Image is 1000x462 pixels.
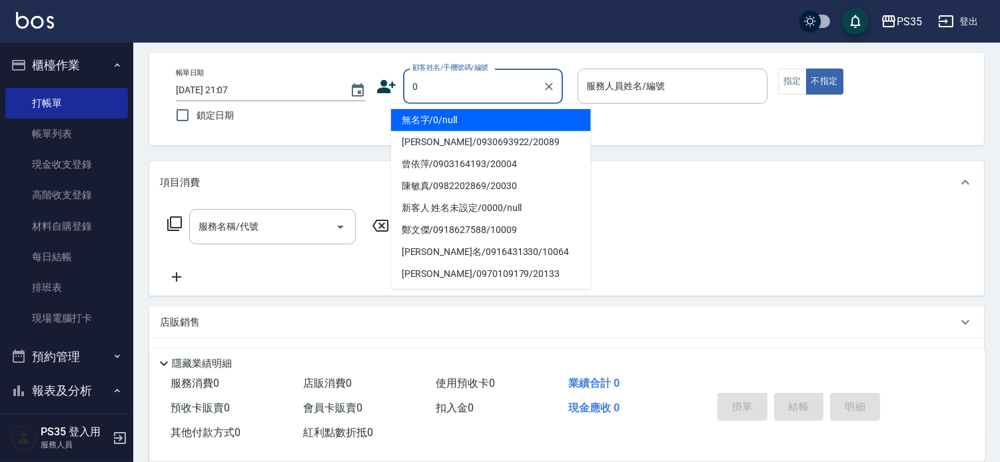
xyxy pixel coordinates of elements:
[41,439,109,451] p: 服務人員
[806,69,843,95] button: 不指定
[303,426,373,439] span: 紅利點數折抵 0
[436,401,474,414] span: 扣入金 0
[149,338,984,370] div: 預收卡販賣
[5,48,128,83] button: 櫃檯作業
[176,79,336,101] input: YYYY/MM/DD hh:mm
[5,373,128,408] button: 報表及分析
[391,197,591,219] li: 新客人 姓名未設定/0000/null
[16,12,54,29] img: Logo
[412,63,488,73] label: 顧客姓名/手機號碼/編號
[391,219,591,241] li: 鄭文傑/0918627588/10009
[391,263,591,285] li: [PERSON_NAME]/0970109179/20133
[149,161,984,204] div: 項目消費
[5,340,128,374] button: 預約管理
[171,426,241,439] span: 其他付款方式 0
[171,377,219,389] span: 服務消費 0
[342,75,374,107] button: Choose date, selected date is 2025-09-16
[171,401,230,414] span: 預收卡販賣 0
[842,8,869,35] button: save
[160,347,210,361] p: 預收卡販賣
[897,13,922,30] div: PS35
[391,109,591,131] li: 無名字/0/null
[540,77,558,96] button: Clear
[391,131,591,153] li: [PERSON_NAME]/0930693922/20089
[11,425,37,451] img: Person
[568,401,620,414] span: 現金應收 0
[391,175,591,197] li: 陳敏真/0982202869/20030
[303,377,352,389] span: 店販消費 0
[391,285,591,307] li: 陳婉婷/0975296709/20189
[5,303,128,334] a: 現場電腦打卡
[5,242,128,272] a: 每日結帳
[303,401,362,414] span: 會員卡販賣 0
[5,149,128,180] a: 現金收支登錄
[5,180,128,210] a: 高階收支登錄
[5,211,128,242] a: 材料自購登錄
[172,357,232,371] p: 隱藏業績明細
[5,118,128,149] a: 帳單列表
[5,272,128,303] a: 排班表
[568,377,620,389] span: 業績合計 0
[5,88,128,118] a: 打帳單
[875,8,927,35] button: PS35
[41,425,109,439] h5: PS35 登入用
[391,153,591,175] li: 曾依萍/0903164193/20004
[330,216,351,238] button: Open
[5,413,128,444] a: 報表目錄
[933,9,984,34] button: 登出
[778,69,807,95] button: 指定
[176,68,204,78] label: 帳單日期
[197,109,234,122] span: 鎖定日期
[149,306,984,338] div: 店販銷售
[160,176,200,190] p: 項目消費
[391,241,591,263] li: [PERSON_NAME]名/0916431330/10064
[160,316,200,330] p: 店販銷售
[436,377,495,389] span: 使用預收卡 0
